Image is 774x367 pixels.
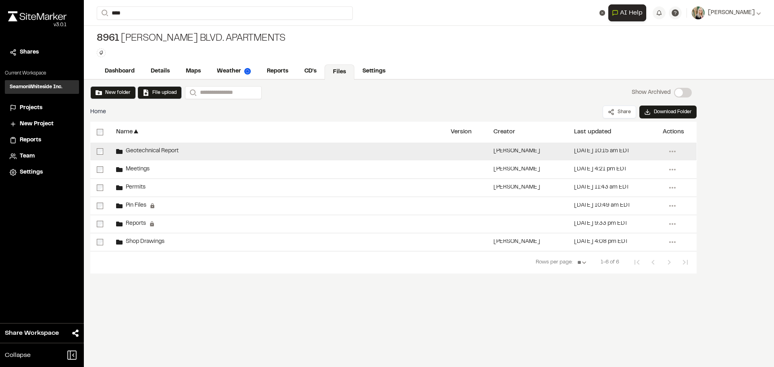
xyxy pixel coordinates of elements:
[620,8,643,18] span: AI Help
[10,136,74,145] a: Reports
[20,152,35,161] span: Team
[5,70,79,77] p: Current Workspace
[123,149,179,154] span: Geotechnical Report
[574,239,628,245] div: [DATE] 4:08 pm EDT
[5,328,59,338] span: Share Workspace
[629,254,645,270] button: First Page
[10,104,74,112] a: Projects
[493,129,515,135] div: Creator
[90,122,697,274] div: select-all-rowsName▲VersionCreatorLast updatedActionsselect-row-7b7dbbee6e04abb6df4bGeotechnical ...
[96,89,131,96] button: New folder
[692,6,705,19] img: User
[645,254,661,270] button: Previous Page
[574,129,611,135] div: Last updated
[143,64,178,79] a: Details
[116,166,150,173] div: Meetings
[296,64,325,79] a: CD's
[20,48,39,57] span: Shares
[116,203,155,209] div: Pin Files
[574,167,627,172] div: [DATE] 4:21 pm EDT
[244,68,251,75] img: precipai.png
[10,168,74,177] a: Settings
[97,6,111,20] button: Search
[97,48,106,57] button: Edit Tags
[97,129,103,135] input: select-all-rows
[10,120,74,129] a: New Project
[5,350,31,360] span: Collapse
[97,148,103,155] input: select-row-7b7dbbee6e04abb6df4b
[493,239,540,245] div: [PERSON_NAME]
[97,64,143,79] a: Dashboard
[574,149,630,154] div: [DATE] 10:15 am EDT
[97,203,103,209] input: select-row-da7b97ba1f4f575f902a
[608,4,649,21] div: Open AI Assistant
[123,239,164,245] span: Shop Drawings
[90,108,106,116] nav: breadcrumb
[574,185,629,190] div: [DATE] 11:43 am EDT
[143,89,177,96] button: File upload
[20,136,41,145] span: Reports
[185,86,200,99] button: Search
[661,254,677,270] button: Next Page
[536,259,572,267] span: Rows per page:
[354,64,393,79] a: Settings
[603,106,636,118] button: Share
[259,64,296,79] a: Reports
[97,239,103,245] input: select-row-0defa104c71be631e937
[123,185,146,190] span: Permits
[601,259,619,267] span: 1-6 of 6
[123,167,150,172] span: Meetings
[608,4,646,21] button: Open AI Assistant
[178,64,209,79] a: Maps
[677,254,693,270] button: Last Page
[90,86,136,99] button: New folder
[123,221,146,226] span: Reports
[20,104,42,112] span: Projects
[574,221,628,226] div: [DATE] 9:33 pm EDT
[137,86,182,99] button: File upload
[20,168,43,177] span: Settings
[663,129,684,135] div: Actions
[209,64,259,79] a: Weather
[10,83,62,91] h3: SeamonWhiteside Inc.
[10,152,74,161] a: Team
[599,10,605,16] button: Clear text
[574,255,591,271] select: Rows per page:
[116,221,155,227] div: Reports
[632,88,671,97] p: Show Archived
[97,185,103,191] input: select-row-aeb2e39484ae8ecbb260
[325,64,354,80] a: Files
[8,21,67,29] div: Oh geez...please don't...
[116,148,179,155] div: Geotechnical Report
[8,11,67,21] img: rebrand.png
[493,185,540,190] div: [PERSON_NAME]
[133,128,139,136] span: ▲
[90,108,106,116] span: Home
[639,106,697,118] button: Download Folder
[493,149,540,154] div: [PERSON_NAME]
[708,8,755,17] span: [PERSON_NAME]
[10,48,74,57] a: Shares
[123,203,146,208] span: Pin Files
[116,129,133,135] div: Name
[97,166,103,173] input: select-row-0a861f124583e0882ee3
[97,32,119,45] span: 8961
[116,239,164,245] div: Shop Drawings
[451,129,472,135] div: Version
[20,120,54,129] span: New Project
[493,167,540,172] div: [PERSON_NAME]
[97,221,103,227] input: select-row-3f0361e891be37a22cfa
[97,32,285,45] div: [PERSON_NAME] Blvd. Apartments
[116,185,146,191] div: Permits
[574,203,630,208] div: [DATE] 10:49 am EDT
[692,6,761,19] button: [PERSON_NAME]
